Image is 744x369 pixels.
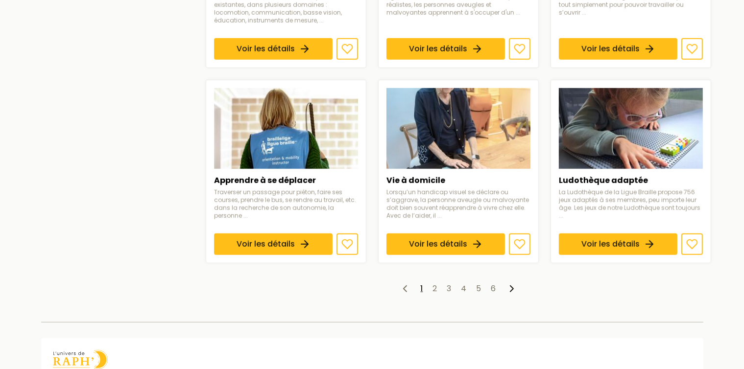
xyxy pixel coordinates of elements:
[336,38,358,60] button: Ajouter aux favoris
[421,283,423,294] a: 1
[386,233,505,255] a: Voir les détails
[509,38,530,60] button: Ajouter aux favoris
[559,38,677,60] a: Voir les détails
[433,283,437,294] a: 2
[681,38,703,60] button: Ajouter aux favoris
[461,283,467,294] a: 4
[386,38,505,60] a: Voir les détails
[447,283,452,294] a: 3
[509,233,530,255] button: Ajouter aux favoris
[214,38,333,60] a: Voir les détails
[477,283,481,294] a: 5
[491,283,496,294] a: 6
[336,233,358,255] button: Ajouter aux favoris
[681,233,703,255] button: Ajouter aux favoris
[214,233,333,255] a: Voir les détails
[559,233,677,255] a: Voir les détails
